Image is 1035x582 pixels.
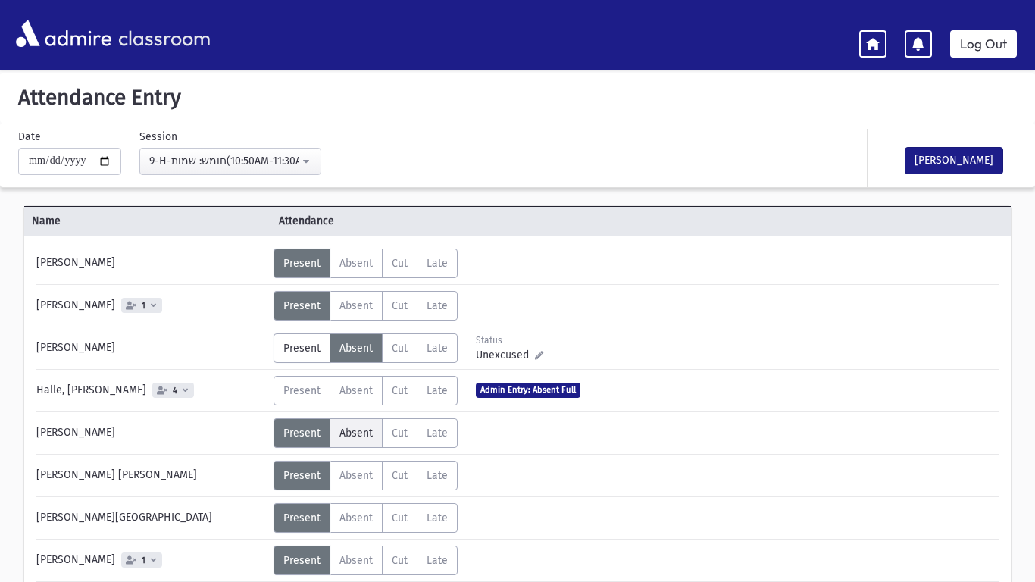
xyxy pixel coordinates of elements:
[339,554,373,567] span: Absent
[274,461,458,490] div: AttTypes
[905,147,1003,174] button: [PERSON_NAME]
[283,342,321,355] span: Present
[283,257,321,270] span: Present
[427,427,448,440] span: Late
[339,469,373,482] span: Absent
[427,512,448,524] span: Late
[339,384,373,397] span: Absent
[339,299,373,312] span: Absent
[392,469,408,482] span: Cut
[392,257,408,270] span: Cut
[12,85,1023,111] h5: Attendance Entry
[18,129,41,145] label: Date
[274,503,458,533] div: AttTypes
[29,291,274,321] div: [PERSON_NAME]
[283,512,321,524] span: Present
[24,213,271,229] span: Name
[283,554,321,567] span: Present
[29,546,274,575] div: [PERSON_NAME]
[139,148,321,175] button: 9-H-חומש: שמות(10:50AM-11:30AM)
[29,461,274,490] div: [PERSON_NAME] [PERSON_NAME]
[427,469,448,482] span: Late
[29,333,274,363] div: [PERSON_NAME]
[283,299,321,312] span: Present
[950,30,1017,58] a: Log Out
[392,427,408,440] span: Cut
[274,546,458,575] div: AttTypes
[339,427,373,440] span: Absent
[476,333,543,347] div: Status
[12,16,115,51] img: AdmirePro
[392,554,408,567] span: Cut
[283,427,321,440] span: Present
[115,14,211,54] span: classroom
[283,469,321,482] span: Present
[339,512,373,524] span: Absent
[339,342,373,355] span: Absent
[274,249,458,278] div: AttTypes
[427,342,448,355] span: Late
[139,301,149,311] span: 1
[427,257,448,270] span: Late
[271,213,518,229] span: Attendance
[149,153,299,169] div: 9-H-חומש: שמות(10:50AM-11:30AM)
[427,299,448,312] span: Late
[339,257,373,270] span: Absent
[29,418,274,448] div: [PERSON_NAME]
[29,249,274,278] div: [PERSON_NAME]
[170,386,180,396] span: 4
[29,503,274,533] div: [PERSON_NAME][GEOGRAPHIC_DATA]
[274,333,458,363] div: AttTypes
[392,342,408,355] span: Cut
[139,555,149,565] span: 1
[392,299,408,312] span: Cut
[274,291,458,321] div: AttTypes
[427,384,448,397] span: Late
[274,376,458,405] div: AttTypes
[139,129,177,145] label: Session
[274,418,458,448] div: AttTypes
[29,376,274,405] div: Halle, [PERSON_NAME]
[283,384,321,397] span: Present
[476,383,580,397] span: Admin Entry: Absent Full
[392,512,408,524] span: Cut
[476,347,535,363] span: Unexcused
[392,384,408,397] span: Cut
